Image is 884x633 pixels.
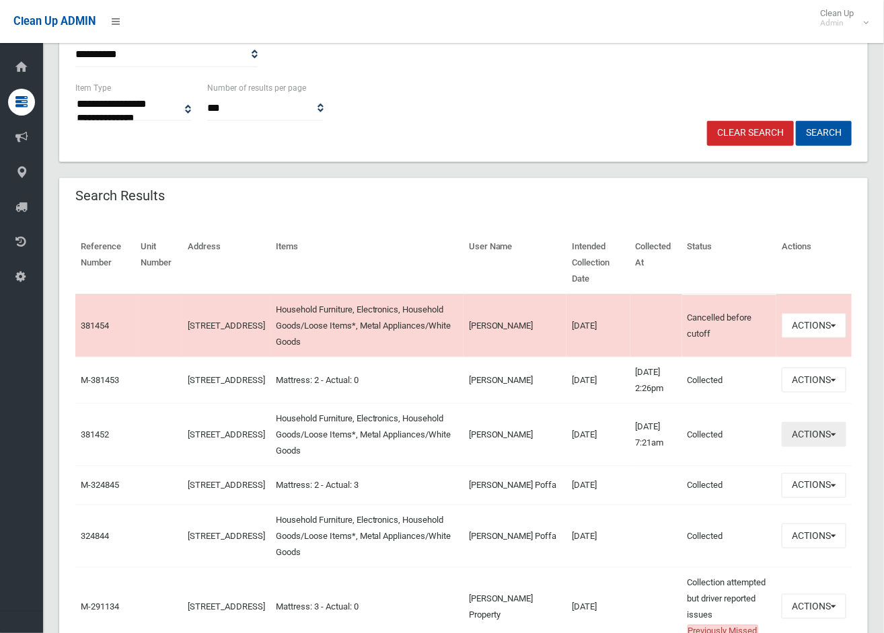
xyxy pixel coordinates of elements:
[682,357,776,403] td: Collected
[188,480,265,490] a: [STREET_ADDRESS]
[707,121,794,146] a: Clear Search
[270,403,464,466] td: Household Furniture, Electronics, Household Goods/Loose Items*, Metal Appliances/White Goods
[796,121,852,146] button: Search
[75,232,136,294] th: Reference Number
[630,232,682,294] th: Collected At
[566,466,630,505] td: [DATE]
[782,594,846,619] button: Actions
[782,313,846,338] button: Actions
[566,294,630,357] td: [DATE]
[776,232,852,294] th: Actions
[566,357,630,403] td: [DATE]
[81,531,109,541] a: 324844
[270,466,464,505] td: Mattress: 2 - Actual: 3
[566,505,630,567] td: [DATE]
[270,294,464,357] td: Household Furniture, Electronics, Household Goods/Loose Items*, Metal Appliances/White Goods
[782,523,846,548] button: Actions
[188,321,265,331] a: [STREET_ADDRESS]
[188,375,265,385] a: [STREET_ADDRESS]
[81,321,109,331] a: 381454
[464,232,566,294] th: User Name
[207,81,306,95] label: Number of results per page
[464,403,566,466] td: [PERSON_NAME]
[682,232,776,294] th: Status
[81,601,119,611] a: M-291134
[682,294,776,357] td: Cancelled before cutoff
[270,505,464,567] td: Household Furniture, Electronics, Household Goods/Loose Items*, Metal Appliances/White Goods
[188,601,265,611] a: [STREET_ADDRESS]
[182,232,270,294] th: Address
[464,357,566,403] td: [PERSON_NAME]
[682,466,776,505] td: Collected
[782,368,846,392] button: Actions
[59,183,181,209] header: Search Results
[188,429,265,439] a: [STREET_ADDRESS]
[81,375,119,385] a: M-381453
[464,505,566,567] td: [PERSON_NAME] Poffa
[136,232,182,294] th: Unit Number
[75,81,111,95] label: Item Type
[682,505,776,567] td: Collected
[566,232,630,294] th: Intended Collection Date
[188,531,265,541] a: [STREET_ADDRESS]
[820,18,854,28] small: Admin
[81,480,119,490] a: M-324845
[782,422,846,447] button: Actions
[782,473,846,498] button: Actions
[81,429,109,439] a: 381452
[630,357,682,403] td: [DATE] 2:26pm
[630,403,682,466] td: [DATE] 7:21am
[270,232,464,294] th: Items
[566,403,630,466] td: [DATE]
[13,15,96,28] span: Clean Up ADMIN
[682,403,776,466] td: Collected
[813,8,867,28] span: Clean Up
[464,294,566,357] td: [PERSON_NAME]
[270,357,464,403] td: Mattress: 2 - Actual: 0
[464,466,566,505] td: [PERSON_NAME] Poffa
